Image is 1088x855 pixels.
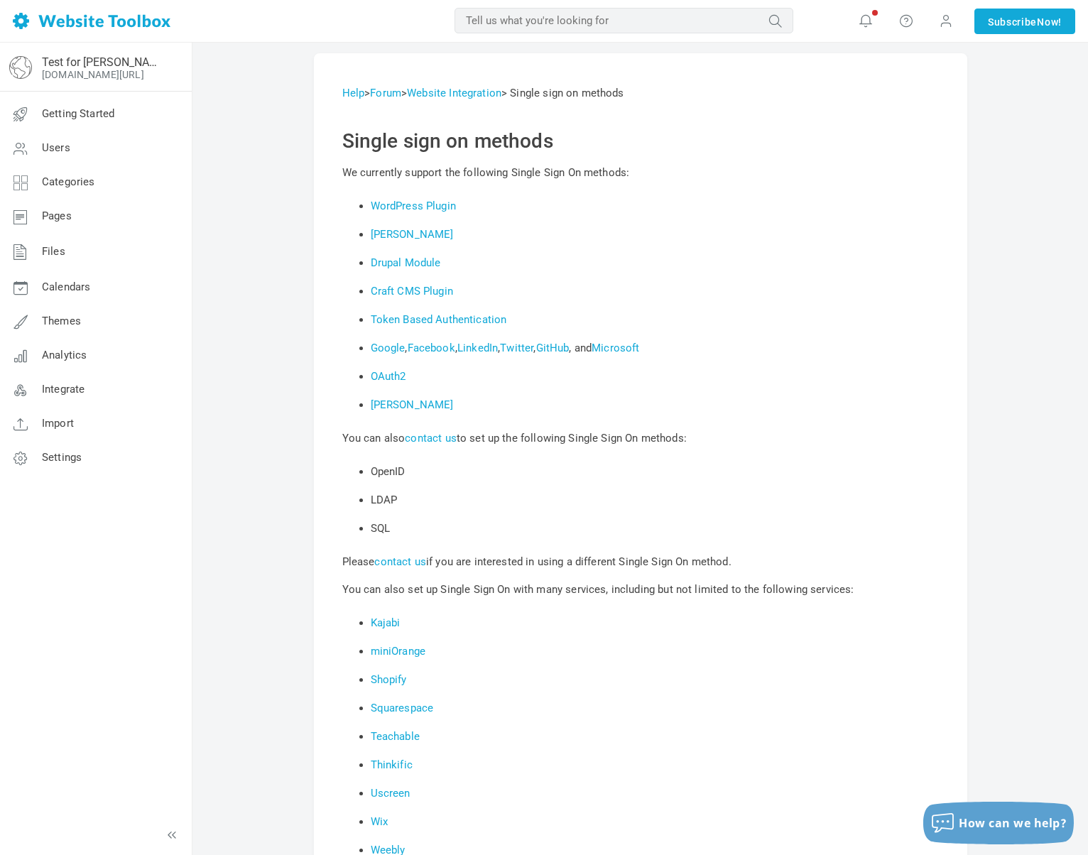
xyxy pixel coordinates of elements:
a: SubscribeNow! [974,9,1075,34]
a: contact us [405,432,457,445]
p: Please if you are interested in using a different Single Sign On method. [342,553,939,570]
span: Calendars [42,281,90,293]
li: SQL [371,514,939,543]
a: Test for [PERSON_NAME] [42,55,165,69]
h2: Single sign on methods [342,129,939,153]
a: Microsoft [592,342,639,354]
a: contact us [374,555,426,568]
span: How can we help? [959,815,1067,831]
a: [DOMAIN_NAME][URL] [42,69,144,80]
a: Help [342,87,365,99]
a: [PERSON_NAME] [371,228,454,241]
input: Tell us what you're looking for [455,8,793,33]
a: Token Based Authentication [371,313,507,326]
a: Teachable [371,730,420,743]
span: Analytics [42,349,87,361]
a: WordPress Plugin [371,200,456,212]
a: Drupal Module [371,256,441,269]
a: Thinkific [371,758,413,771]
a: [PERSON_NAME] [371,398,454,411]
p: You can also set up Single Sign On with many services, including but not limited to the following... [342,581,939,598]
span: Integrate [42,383,85,396]
a: Forum [370,87,401,99]
a: Craft CMS Plugin [371,285,453,298]
a: Wix [371,815,388,828]
span: Categories [42,175,95,188]
span: > > > Single sign on methods [342,87,624,99]
li: , , , , , and [371,334,939,362]
a: LinkedIn [457,342,498,354]
a: miniOrange [371,645,426,658]
span: Pages [42,209,72,222]
a: OAuth2 [371,370,406,383]
a: Kajabi [371,616,401,629]
a: Google [371,342,406,354]
img: globe-icon.png [9,56,32,79]
a: Shopify [371,673,407,686]
p: We currently support the following Single Sign On methods: [342,164,939,181]
a: Website Integration [407,87,501,99]
span: Now! [1037,14,1062,30]
a: GitHub [536,342,570,354]
span: Files [42,245,65,258]
a: Uscreen [371,787,410,800]
li: LDAP [371,486,939,514]
span: Getting Started [42,107,114,120]
li: OpenID [371,457,939,486]
span: Import [42,417,74,430]
a: Facebook [408,342,455,354]
button: How can we help? [923,802,1074,844]
a: Squarespace [371,702,434,714]
span: Users [42,141,70,154]
span: Settings [42,451,82,464]
a: Twitter [500,342,533,354]
span: Themes [42,315,81,327]
p: You can also to set up the following Single Sign On methods: [342,430,939,447]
